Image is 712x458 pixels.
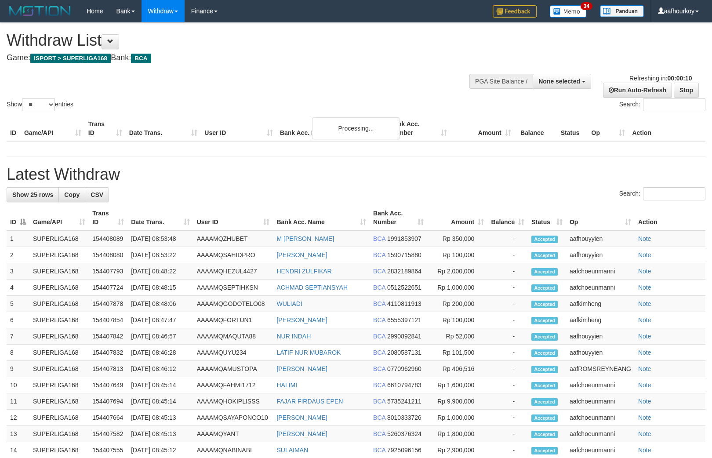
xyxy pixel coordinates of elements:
[538,78,580,85] span: None selected
[427,280,487,296] td: Rp 1,000,000
[7,296,29,312] td: 5
[387,382,421,389] span: Copy 6610794783 to clipboard
[387,430,421,437] span: Copy 5260376324 to clipboard
[566,247,635,263] td: aafhouyyien
[487,361,528,377] td: -
[566,377,635,393] td: aafchoeunmanni
[635,205,705,230] th: Action
[557,116,588,141] th: Status
[21,116,85,141] th: Game/API
[201,116,276,141] th: User ID
[131,54,151,63] span: BCA
[7,393,29,410] td: 11
[566,393,635,410] td: aafchoeunmanni
[89,328,127,345] td: 154407842
[600,5,644,17] img: panduan.png
[276,316,327,324] a: [PERSON_NAME]
[373,349,385,356] span: BCA
[487,263,528,280] td: -
[276,447,308,454] a: SULAIMAN
[193,280,273,296] td: AAAAMQSEPTIHKSN
[373,447,385,454] span: BCA
[193,393,273,410] td: AAAAMQHOKIPLISSS
[638,268,651,275] a: Note
[276,116,386,141] th: Bank Acc. Name
[29,312,89,328] td: SUPERLIGA168
[30,54,111,63] span: ISPORT > SUPERLIGA168
[89,393,127,410] td: 154407694
[487,312,528,328] td: -
[487,410,528,426] td: -
[531,301,558,308] span: Accepted
[276,300,302,307] a: WULIADI
[7,328,29,345] td: 7
[427,205,487,230] th: Amount: activate to sort column ascending
[531,252,558,259] span: Accepted
[387,398,421,405] span: Copy 5735241211 to clipboard
[89,377,127,393] td: 154407649
[373,316,385,324] span: BCA
[193,361,273,377] td: AAAAMQAMUSTOPA
[7,361,29,377] td: 9
[127,230,193,247] td: [DATE] 08:53:48
[7,280,29,296] td: 4
[638,349,651,356] a: Note
[193,230,273,247] td: AAAAMQZHUBET
[387,414,421,421] span: Copy 8010333726 to clipboard
[193,312,273,328] td: AAAAMQFORTUN1
[89,296,127,312] td: 154407878
[276,349,341,356] a: LATIF NUR MUBAROK
[89,263,127,280] td: 154407793
[58,187,85,202] a: Copy
[85,187,109,202] a: CSV
[89,312,127,328] td: 154407854
[487,426,528,442] td: -
[387,333,421,340] span: Copy 2990892841 to clipboard
[667,75,692,82] strong: 00:00:10
[7,116,21,141] th: ID
[531,366,558,373] span: Accepted
[127,280,193,296] td: [DATE] 08:48:15
[427,377,487,393] td: Rp 1,600,000
[127,205,193,230] th: Date Trans.: activate to sort column ascending
[588,116,629,141] th: Op
[89,205,127,230] th: Trans ID: activate to sort column ascending
[469,74,533,89] div: PGA Site Balance /
[7,247,29,263] td: 2
[373,430,385,437] span: BCA
[276,251,327,258] a: [PERSON_NAME]
[528,205,566,230] th: Status: activate to sort column ascending
[7,54,466,62] h4: Game: Bank:
[386,116,450,141] th: Bank Acc. Number
[22,98,55,111] select: Showentries
[373,414,385,421] span: BCA
[531,236,558,243] span: Accepted
[89,280,127,296] td: 154407724
[493,5,537,18] img: Feedback.jpg
[126,116,201,141] th: Date Trans.
[7,230,29,247] td: 1
[29,247,89,263] td: SUPERLIGA168
[487,205,528,230] th: Balance: activate to sort column ascending
[566,205,635,230] th: Op: activate to sort column ascending
[638,398,651,405] a: Note
[550,5,587,18] img: Button%20Memo.svg
[127,361,193,377] td: [DATE] 08:46:12
[427,296,487,312] td: Rp 200,000
[638,365,651,372] a: Note
[638,235,651,242] a: Note
[29,296,89,312] td: SUPERLIGA168
[127,377,193,393] td: [DATE] 08:45:14
[566,410,635,426] td: aafchoeunmanni
[276,333,311,340] a: NUR INDAH
[487,345,528,361] td: -
[373,235,385,242] span: BCA
[89,361,127,377] td: 154407813
[29,393,89,410] td: SUPERLIGA168
[29,345,89,361] td: SUPERLIGA168
[85,116,126,141] th: Trans ID
[12,191,53,198] span: Show 25 rows
[487,247,528,263] td: -
[427,345,487,361] td: Rp 101,500
[312,117,400,139] div: Processing...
